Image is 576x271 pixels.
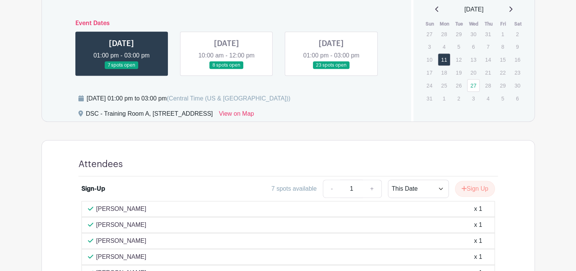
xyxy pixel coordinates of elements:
p: 23 [511,67,523,78]
div: x 1 [474,236,482,245]
div: [DATE] 01:00 pm to 03:00 pm [87,94,290,103]
p: 10 [423,54,436,65]
p: 12 [452,54,465,65]
div: DSC - Training Room A, [STREET_ADDRESS] [86,109,213,121]
p: 30 [467,28,480,40]
th: Fri [496,20,511,28]
button: Sign Up [455,181,495,197]
p: [PERSON_NAME] [96,236,147,245]
p: 5 [496,92,509,104]
th: Sun [423,20,437,28]
p: 2 [511,28,523,40]
span: [DATE] [464,5,483,14]
div: x 1 [474,220,482,230]
p: 30 [511,80,523,91]
span: (Central Time (US & [GEOGRAPHIC_DATA])) [167,95,290,102]
p: 21 [482,67,494,78]
p: 7 [482,41,494,53]
p: 18 [438,67,450,78]
p: 3 [423,41,436,53]
p: 15 [496,54,509,65]
p: 27 [423,28,436,40]
p: [PERSON_NAME] [96,220,147,230]
th: Sat [511,20,525,28]
p: 13 [467,54,480,65]
p: 3 [467,92,480,104]
p: [PERSON_NAME] [96,204,147,214]
p: 9 [511,41,523,53]
a: 11 [438,53,450,66]
p: 28 [482,80,494,91]
p: 28 [438,28,450,40]
p: 31 [423,92,436,104]
p: 24 [423,80,436,91]
p: 17 [423,67,436,78]
p: 22 [496,67,509,78]
a: View on Map [219,109,254,121]
p: 26 [452,80,465,91]
p: 5 [452,41,465,53]
p: 4 [482,92,494,104]
div: Sign-Up [81,184,105,193]
p: 6 [511,92,523,104]
div: x 1 [474,252,482,261]
div: 7 spots available [271,184,317,193]
div: x 1 [474,204,482,214]
th: Tue [452,20,467,28]
p: 8 [496,41,509,53]
p: 29 [452,28,465,40]
a: + [362,180,381,198]
th: Wed [467,20,482,28]
p: [PERSON_NAME] [96,252,147,261]
p: 31 [482,28,494,40]
th: Mon [437,20,452,28]
p: 1 [438,92,450,104]
p: 29 [496,80,509,91]
p: 16 [511,54,523,65]
p: 25 [438,80,450,91]
p: 2 [452,92,465,104]
p: 14 [482,54,494,65]
th: Thu [481,20,496,28]
p: 1 [496,28,509,40]
p: 19 [452,67,465,78]
h4: Attendees [78,159,123,170]
p: 20 [467,67,480,78]
p: 4 [438,41,450,53]
a: - [323,180,340,198]
a: 27 [467,79,480,92]
h6: Event Dates [69,20,384,27]
p: 6 [467,41,480,53]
